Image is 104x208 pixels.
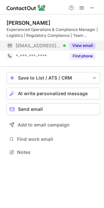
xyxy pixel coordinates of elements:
span: Send email [18,107,43,112]
button: Add to email campaign [7,119,100,131]
span: [EMAIL_ADDRESS][PERSON_NAME][DOMAIN_NAME] [16,43,61,49]
button: Send email [7,103,100,115]
div: Experienced Operations & Compliance Manager | Logistics | Regulatory Compliance | Team Leadership... [7,27,100,38]
button: Reveal Button [70,53,95,59]
img: ContactOut v5.3.10 [7,4,46,12]
button: save-profile-one-click [7,72,100,84]
button: Notes [7,148,100,157]
div: [PERSON_NAME] [7,20,50,26]
span: AI write personalized message [18,91,88,96]
button: AI write personalized message [7,88,100,99]
span: Notes [17,149,97,155]
button: Reveal Button [70,42,95,49]
span: Add to email campaign [18,122,70,127]
button: Find work email [7,135,100,144]
span: Find work email [17,136,97,142]
div: Save to List / ATS / CRM [18,75,89,81]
